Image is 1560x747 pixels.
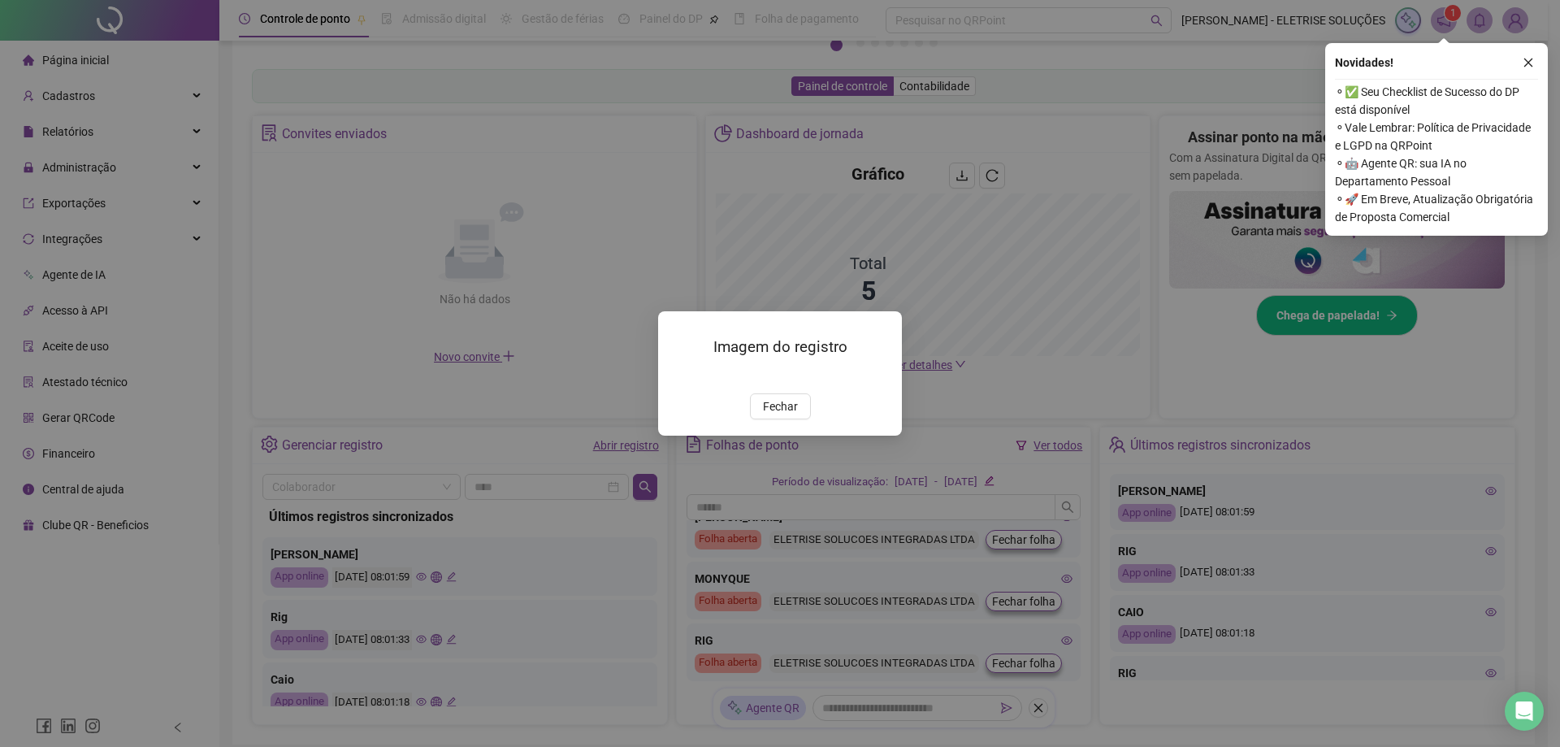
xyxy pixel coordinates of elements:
h3: Imagem do registro [678,336,882,358]
span: ⚬ Vale Lembrar: Política de Privacidade e LGPD na QRPoint [1335,119,1538,154]
span: ⚬ ✅ Seu Checklist de Sucesso do DP está disponível [1335,83,1538,119]
button: Fechar [750,393,811,419]
span: ⚬ 🤖 Agente QR: sua IA no Departamento Pessoal [1335,154,1538,190]
span: Fechar [763,397,798,415]
div: Open Intercom Messenger [1505,692,1544,731]
span: close [1523,57,1534,68]
span: ⚬ 🚀 Em Breve, Atualização Obrigatória de Proposta Comercial [1335,190,1538,226]
span: Novidades ! [1335,54,1393,72]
